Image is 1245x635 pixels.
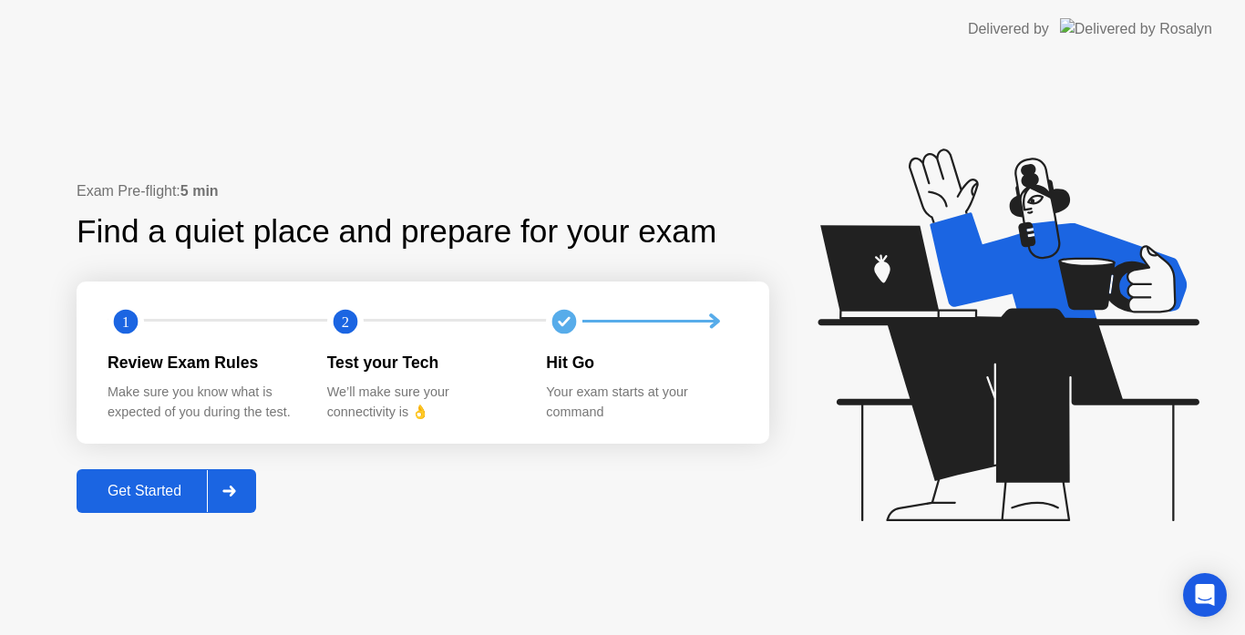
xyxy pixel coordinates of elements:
[122,312,129,330] text: 1
[77,469,256,513] button: Get Started
[327,383,518,422] div: We’ll make sure your connectivity is 👌
[546,351,736,374] div: Hit Go
[82,483,207,499] div: Get Started
[968,18,1049,40] div: Delivered by
[180,183,219,199] b: 5 min
[342,312,349,330] text: 2
[77,208,719,256] div: Find a quiet place and prepare for your exam
[546,383,736,422] div: Your exam starts at your command
[327,351,518,374] div: Test your Tech
[1060,18,1212,39] img: Delivered by Rosalyn
[1183,573,1227,617] div: Open Intercom Messenger
[108,383,298,422] div: Make sure you know what is expected of you during the test.
[108,351,298,374] div: Review Exam Rules
[77,180,769,202] div: Exam Pre-flight:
